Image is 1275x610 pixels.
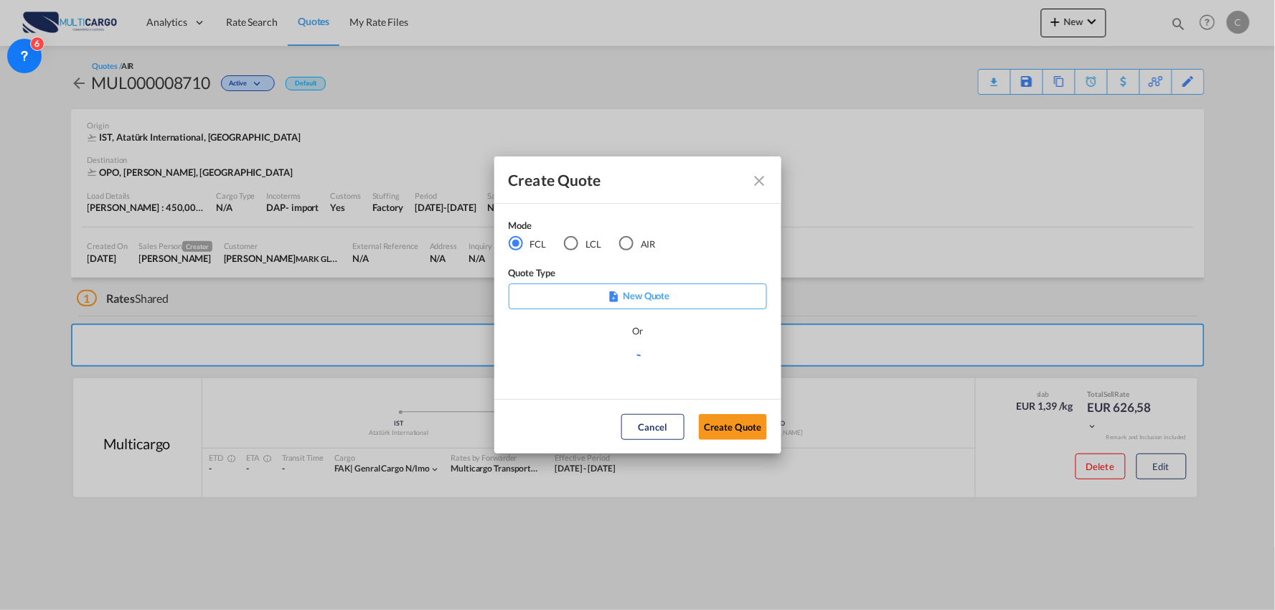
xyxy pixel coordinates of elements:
p: New Quote [514,288,762,303]
button: Cancel [621,414,684,440]
md-radio-button: LCL [564,236,601,252]
md-radio-button: AIR [619,236,656,252]
button: Close dialog [745,166,771,192]
div: Mode [509,218,674,236]
div: Or [632,324,643,338]
md-radio-button: FCL [509,236,547,252]
div: Quote Type [509,266,767,283]
div: New Quote [509,283,767,309]
md-dialog: Create QuoteModeFCL LCLAIR ... [494,156,781,454]
button: Create Quote [699,414,767,440]
md-icon: Close dialog [751,172,768,189]
div: Create Quote [509,171,741,189]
